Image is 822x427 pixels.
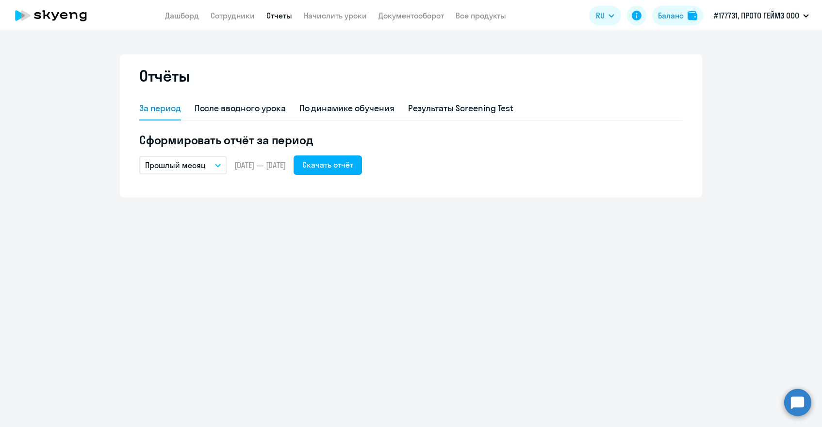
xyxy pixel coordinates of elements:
[139,102,181,115] div: За период
[145,159,206,171] p: Прошлый месяц
[688,11,697,20] img: balance
[456,11,506,20] a: Все продукты
[709,4,814,27] button: #177731, ПРОТО ГЕЙМЗ ООО
[652,6,703,25] button: Балансbalance
[165,11,199,20] a: Дашборд
[302,159,353,171] div: Скачать отчёт
[234,160,286,171] span: [DATE] — [DATE]
[195,102,286,115] div: После вводного урока
[266,11,292,20] a: Отчеты
[294,155,362,175] button: Скачать отчёт
[304,11,367,20] a: Начислить уроки
[596,10,605,21] span: RU
[139,66,190,85] h2: Отчёты
[589,6,621,25] button: RU
[378,11,444,20] a: Документооборот
[714,10,799,21] p: #177731, ПРОТО ГЕЙМЗ ООО
[299,102,395,115] div: По динамике обучения
[139,132,683,148] h5: Сформировать отчёт за период
[211,11,255,20] a: Сотрудники
[408,102,514,115] div: Результаты Screening Test
[139,156,227,174] button: Прошлый месяц
[658,10,684,21] div: Баланс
